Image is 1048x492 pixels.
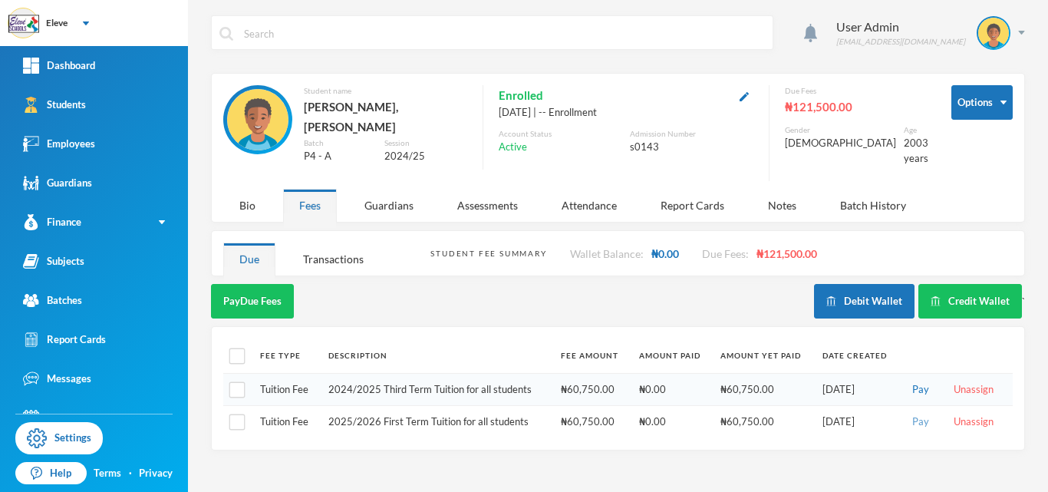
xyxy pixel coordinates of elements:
[553,338,631,373] th: Fee Amount
[321,338,554,373] th: Description
[15,462,87,485] a: Help
[23,214,81,230] div: Finance
[252,338,320,373] th: Fee Type
[242,16,765,51] input: Search
[287,243,380,276] div: Transactions
[499,140,527,155] span: Active
[949,381,998,398] button: Unassign
[23,136,95,152] div: Employees
[223,243,275,276] div: Due
[304,137,373,149] div: Batch
[756,247,817,260] span: ₦121,500.00
[904,136,928,166] div: 2003 years
[227,89,288,150] img: STUDENT
[23,97,86,113] div: Students
[904,124,928,136] div: Age
[570,247,644,260] span: Wallet Balance:
[23,410,77,426] div: Events
[702,247,749,260] span: Due Fees:
[8,8,39,39] img: logo
[836,36,965,48] div: [EMAIL_ADDRESS][DOMAIN_NAME]
[630,128,753,140] div: Admission Number
[139,466,173,481] a: Privacy
[631,373,713,406] td: ₦0.00
[23,292,82,309] div: Batches
[735,87,753,104] button: Edit
[785,97,928,117] div: ₦121,500.00
[814,284,1025,319] div: `
[23,253,84,269] div: Subjects
[384,137,466,149] div: Session
[23,371,91,387] div: Messages
[824,189,922,222] div: Batch History
[219,27,233,41] img: search
[815,373,900,406] td: [DATE]
[785,85,928,97] div: Due Fees
[918,284,1022,319] button: Credit Wallet
[384,149,466,164] div: 2024/25
[631,406,713,438] td: ₦0.00
[630,140,753,155] div: s0143
[545,189,633,222] div: Attendance
[304,97,467,137] div: [PERSON_NAME], [PERSON_NAME]
[499,105,753,121] div: [DATE] | -- Enrollment
[283,189,337,222] div: Fees
[499,85,543,105] span: Enrolled
[321,373,554,406] td: 2024/2025 Third Term Tuition for all students
[713,373,815,406] td: ₦60,750.00
[908,414,934,431] button: Pay
[785,136,896,151] div: [DEMOGRAPHIC_DATA]
[430,248,546,259] div: Student Fee Summary
[951,85,1013,120] button: Options
[644,189,740,222] div: Report Cards
[211,284,294,319] button: PayDue Fees
[441,189,534,222] div: Assessments
[46,16,68,30] div: Eleve
[949,414,998,431] button: Unassign
[836,18,965,36] div: User Admin
[815,406,900,438] td: [DATE]
[129,466,132,481] div: ·
[223,189,272,222] div: Bio
[553,406,631,438] td: ₦60,750.00
[815,338,900,373] th: Date Created
[651,247,679,260] span: ₦0.00
[713,406,815,438] td: ₦60,750.00
[713,338,815,373] th: Amount Yet Paid
[23,58,95,74] div: Dashboard
[348,189,430,222] div: Guardians
[252,373,320,406] td: Tuition Fee
[631,338,713,373] th: Amount Paid
[304,85,467,97] div: Student name
[321,406,554,438] td: 2025/2026 First Term Tuition for all students
[23,175,92,191] div: Guardians
[94,466,121,481] a: Terms
[304,149,373,164] div: P4 - A
[908,381,934,398] button: Pay
[553,373,631,406] td: ₦60,750.00
[499,128,622,140] div: Account Status
[978,18,1009,48] img: STUDENT
[785,124,896,136] div: Gender
[252,406,320,438] td: Tuition Fee
[23,332,106,348] div: Report Cards
[814,284,915,319] button: Debit Wallet
[15,422,103,454] a: Settings
[752,189,812,222] div: Notes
